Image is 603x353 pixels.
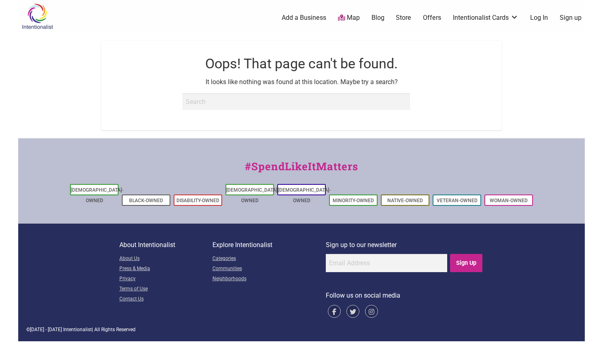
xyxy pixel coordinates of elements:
[490,198,528,203] a: Woman-Owned
[129,198,163,203] a: Black-Owned
[326,290,484,301] p: Follow us on social media
[63,327,92,332] span: Intentionalist
[326,254,447,272] input: Email Address
[212,274,326,284] a: Neighborhoods
[437,198,478,203] a: Veteran-Owned
[396,13,411,22] a: Store
[119,264,212,274] a: Press & Media
[119,274,212,284] a: Privacy
[26,326,577,333] div: © | All Rights Reserved
[18,3,57,30] img: Intentionalist
[560,13,582,22] a: Sign up
[123,77,480,87] p: It looks like nothing was found at this location. Maybe try a search?
[372,13,384,22] a: Blog
[183,93,410,110] input: Search
[387,198,423,203] a: Native-Owned
[338,13,360,23] a: Map
[278,187,331,203] a: [DEMOGRAPHIC_DATA]-Owned
[30,327,62,332] span: [DATE] - [DATE]
[212,264,326,274] a: Communities
[423,13,441,22] a: Offers
[119,254,212,264] a: About Us
[326,240,484,250] p: Sign up to our newsletter
[119,294,212,304] a: Contact Us
[450,254,483,272] input: Sign Up
[333,198,374,203] a: Minority-Owned
[18,159,585,182] div: #SpendLikeItMatters
[212,254,326,264] a: Categories
[176,198,219,203] a: Disability-Owned
[282,13,326,22] a: Add a Business
[123,54,480,74] h1: Oops! That page can't be found.
[71,187,123,203] a: [DEMOGRAPHIC_DATA]-Owned
[119,284,212,294] a: Terms of Use
[453,13,518,22] a: Intentionalist Cards
[212,240,326,250] p: Explore Intentionalist
[226,187,279,203] a: [DEMOGRAPHIC_DATA]-Owned
[119,240,212,250] p: About Intentionalist
[530,13,548,22] a: Log In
